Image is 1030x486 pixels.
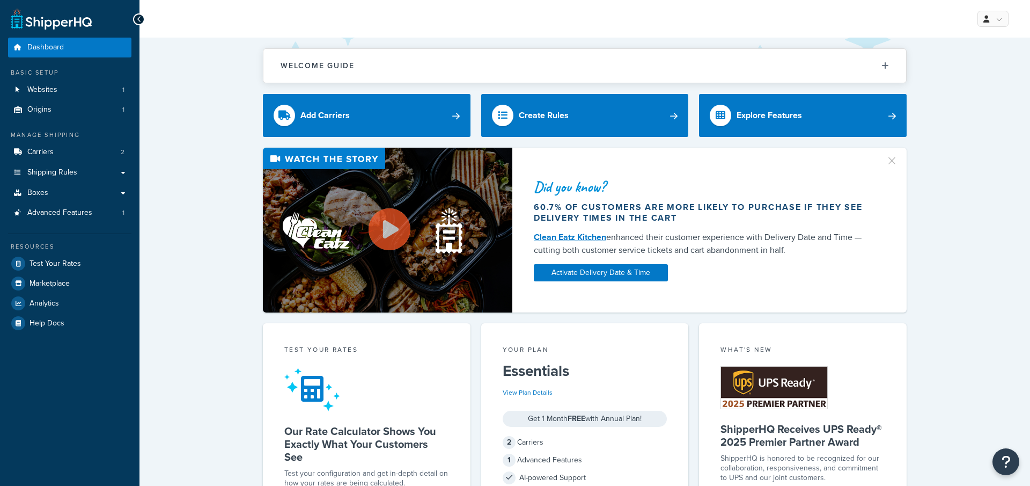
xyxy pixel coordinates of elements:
span: 1 [122,105,124,114]
span: 1 [122,85,124,95]
div: Your Plan [503,345,667,357]
a: Create Rules [481,94,689,137]
div: Create Rules [519,108,569,123]
span: Test Your Rates [30,259,81,269]
div: Get 1 Month with Annual Plan! [503,411,667,427]
h5: Our Rate Calculator Shows You Exactly What Your Customers See [284,425,449,463]
a: Advanced Features1 [8,203,131,223]
li: Carriers [8,142,131,162]
a: Activate Delivery Date & Time [534,264,668,281]
div: Explore Features [737,108,802,123]
img: Video thumbnail [263,148,512,313]
a: Clean Eatz Kitchen [534,231,606,243]
span: Marketplace [30,279,70,288]
a: Add Carriers [263,94,470,137]
span: 2 [503,436,516,449]
div: Basic Setup [8,68,131,77]
div: What's New [720,345,885,357]
div: 60.7% of customers are more likely to purchase if they see delivery times in the cart [534,202,873,223]
div: AI-powered Support [503,470,667,485]
div: Advanced Features [503,453,667,468]
a: Carriers2 [8,142,131,162]
a: Dashboard [8,38,131,57]
span: 1 [503,454,516,467]
p: ShipperHQ is honored to be recognized for our collaboration, responsiveness, and commitment to UP... [720,454,885,483]
span: Origins [27,105,51,114]
span: Help Docs [30,319,64,328]
span: Carriers [27,148,54,157]
span: Dashboard [27,43,64,52]
div: Resources [8,242,131,251]
h5: Essentials [503,362,667,380]
span: Websites [27,85,57,95]
a: Origins1 [8,100,131,120]
li: Advanced Features [8,203,131,223]
a: Boxes [8,183,131,203]
div: Test your rates [284,345,449,357]
button: Open Resource Center [992,448,1019,475]
span: Boxes [27,188,48,198]
a: Websites1 [8,80,131,100]
li: Websites [8,80,131,100]
span: Advanced Features [27,208,92,217]
div: enhanced their customer experience with Delivery Date and Time — cutting both customer service ti... [534,231,873,257]
a: View Plan Details [503,388,553,397]
a: Shipping Rules [8,163,131,183]
div: Carriers [503,435,667,450]
a: Analytics [8,294,131,313]
span: Shipping Rules [27,168,77,177]
span: 2 [121,148,124,157]
div: Add Carriers [300,108,350,123]
a: Help Docs [8,314,131,333]
span: Analytics [30,299,59,308]
h2: Welcome Guide [281,62,355,70]
span: 1 [122,208,124,217]
a: Test Your Rates [8,254,131,273]
strong: FREE [568,413,585,424]
div: Manage Shipping [8,130,131,140]
div: Did you know? [534,179,873,194]
a: Marketplace [8,274,131,293]
a: Explore Features [699,94,907,137]
li: Origins [8,100,131,120]
button: Welcome Guide [263,49,906,83]
h5: ShipperHQ Receives UPS Ready® 2025 Premier Partner Award [720,423,885,448]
